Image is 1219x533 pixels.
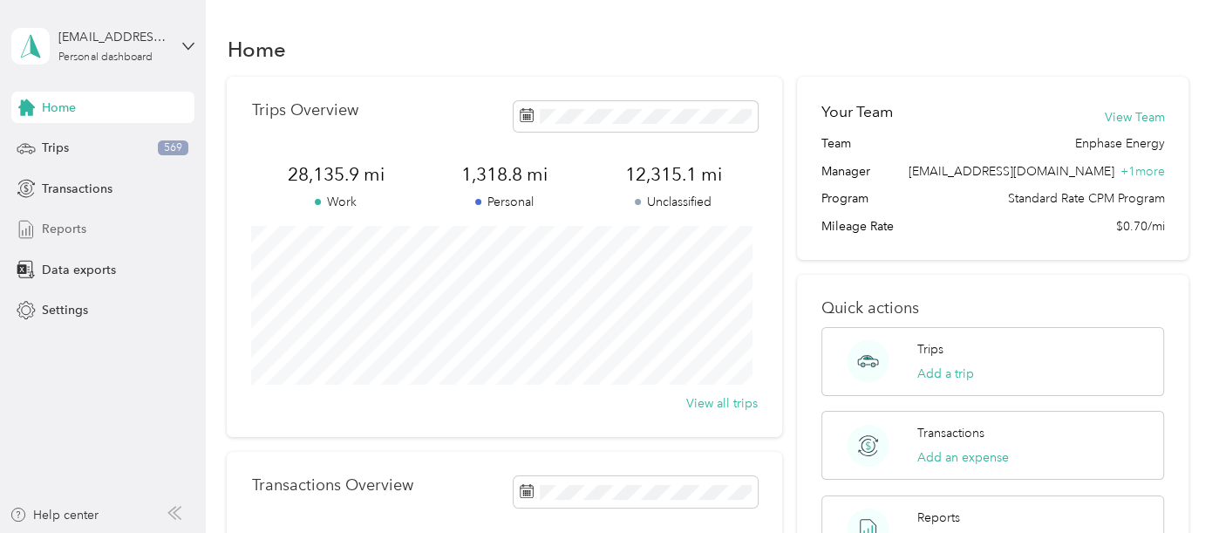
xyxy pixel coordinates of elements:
[821,189,868,208] span: Program
[227,40,285,58] h1: Home
[251,476,412,495] p: Transactions Overview
[821,217,894,236] span: Mileage Rate
[42,301,88,319] span: Settings
[908,164,1113,179] span: [EMAIL_ADDRESS][DOMAIN_NAME]
[917,340,943,359] p: Trips
[251,101,358,120] p: Trips Overview
[821,101,893,123] h2: Your Team
[917,509,960,527] p: Reports
[1121,435,1219,533] iframe: Everlance-gr Chat Button Frame
[1120,164,1164,179] span: + 1 more
[58,28,167,46] div: [EMAIL_ADDRESS][DOMAIN_NAME]
[251,162,419,187] span: 28,135.9 mi
[251,193,419,211] p: Work
[1074,134,1164,153] span: Enphase Energy
[42,99,76,117] span: Home
[42,139,69,157] span: Trips
[58,52,152,63] div: Personal dashboard
[1007,189,1164,208] span: Standard Rate CPM Program
[686,394,758,413] button: View all trips
[420,193,589,211] p: Personal
[42,220,86,238] span: Reports
[42,180,112,198] span: Transactions
[917,448,1009,467] button: Add an expense
[917,365,974,383] button: Add a trip
[821,134,851,153] span: Team
[420,162,589,187] span: 1,318.8 mi
[1115,217,1164,236] span: $0.70/mi
[1104,108,1164,126] button: View Team
[917,424,984,442] p: Transactions
[821,162,870,181] span: Manager
[10,506,99,524] button: Help center
[589,193,757,211] p: Unclassified
[158,140,188,156] span: 569
[42,261,116,279] span: Data exports
[821,299,1164,318] p: Quick actions
[589,162,757,187] span: 12,315.1 mi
